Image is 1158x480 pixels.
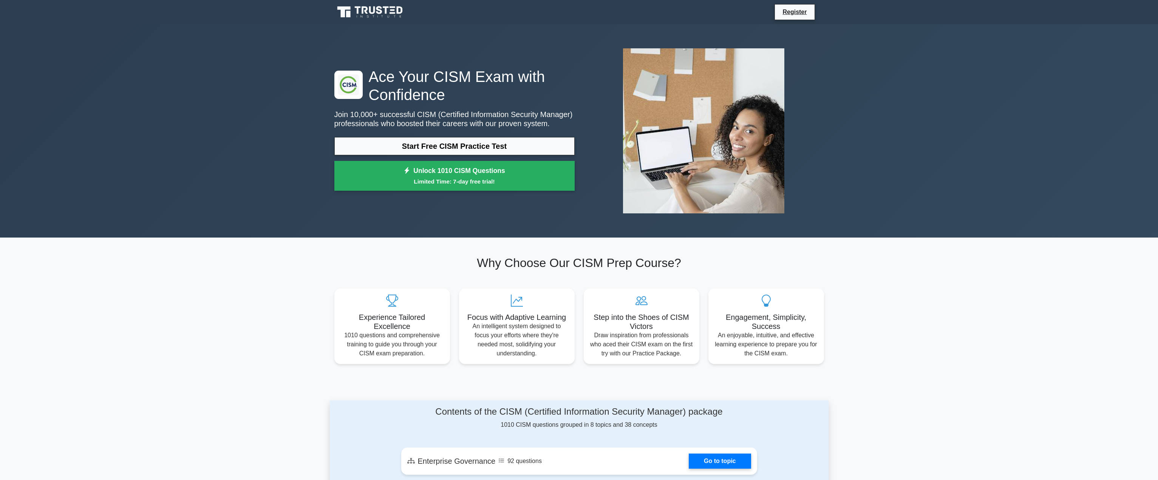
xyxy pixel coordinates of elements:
h5: Engagement, Simplicity, Success [714,313,818,331]
h2: Why Choose Our CISM Prep Course? [334,256,824,270]
h5: Experience Tailored Excellence [340,313,444,331]
h5: Focus with Adaptive Learning [465,313,569,322]
small: Limited Time: 7-day free trial! [344,177,565,186]
p: An enjoyable, intuitive, and effective learning experience to prepare you for the CISM exam. [714,331,818,358]
p: 1010 questions and comprehensive training to guide you through your CISM exam preparation. [340,331,444,358]
h5: Step into the Shoes of CISM Victors [590,313,693,331]
h1: Ace Your CISM Exam with Confidence [334,68,575,104]
div: 1010 CISM questions grouped in 8 topics and 38 concepts [401,406,757,429]
h4: Contents of the CISM (Certified Information Security Manager) package [401,406,757,417]
a: Register [778,7,811,17]
p: An intelligent system designed to focus your efforts where they're needed most, solidifying your ... [465,322,569,358]
a: Go to topic [689,454,751,469]
p: Draw inspiration from professionals who aced their CISM exam on the first try with our Practice P... [590,331,693,358]
a: Start Free CISM Practice Test [334,137,575,155]
p: Join 10,000+ successful CISM (Certified Information Security Manager) professionals who boosted t... [334,110,575,128]
a: Unlock 1010 CISM QuestionsLimited Time: 7-day free trial! [334,161,575,191]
